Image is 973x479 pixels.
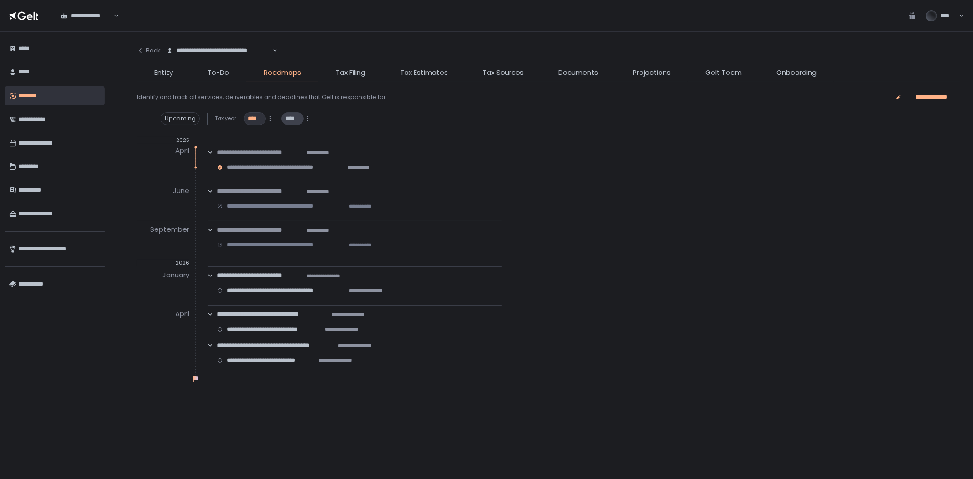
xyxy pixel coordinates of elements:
span: Tax year [215,115,236,122]
input: Search for option [271,46,272,55]
span: Documents [558,68,598,78]
span: Onboarding [776,68,817,78]
div: April [175,144,189,158]
span: Tax Sources [483,68,524,78]
div: Search for option [55,6,119,25]
span: Gelt Team [705,68,742,78]
div: January [162,268,189,283]
div: September [150,223,189,237]
span: Tax Estimates [400,68,448,78]
div: Back [137,47,161,55]
button: Back [137,41,161,60]
span: Projections [633,68,671,78]
div: 2026 [137,260,189,266]
div: Search for option [161,41,277,60]
span: Roadmaps [264,68,301,78]
div: June [173,184,189,198]
div: April [175,307,189,322]
span: Tax Filing [336,68,365,78]
div: Upcoming [161,112,200,125]
div: Identify and track all services, deliverables and deadlines that Gelt is responsible for. [137,93,387,101]
span: Entity [154,68,173,78]
span: To-Do [208,68,229,78]
div: 2025 [137,137,189,144]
